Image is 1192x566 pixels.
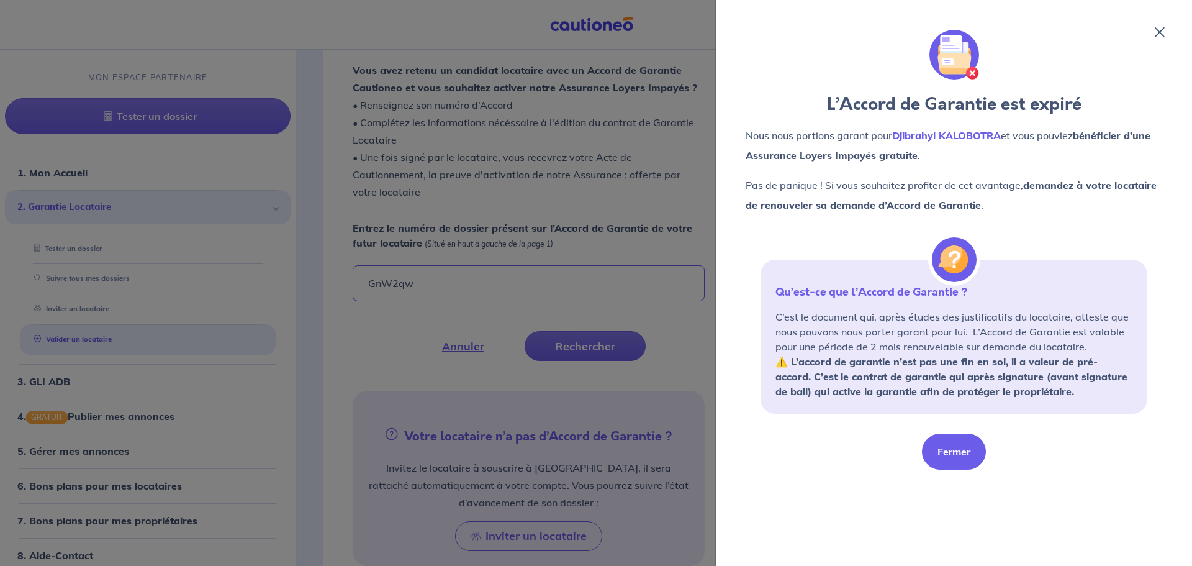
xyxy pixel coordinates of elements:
strong: L’Accord de Garantie est expiré [827,92,1081,117]
strong: bénéficier d’une Assurance Loyers Impayés gratuite [746,129,1150,162]
strong: ⚠️ L’accord de garantie n’est pas une fin en soi, il a valeur de pré-accord. C’est le contrat de ... [775,355,1127,398]
p: C’est le document qui, après études des justificatifs du locataire, atteste que nous pouvons nous... [775,309,1132,354]
button: Fermer [922,434,986,470]
strong: Qu’est-ce que l’Accord de Garantie ? [775,284,967,300]
strong: demandez à votre locataire de renouveler sa demande d’Accord de Garantie [746,179,1157,211]
p: Pas de panique ! Si vous souhaitez profiter de cet avantage, . [746,175,1162,215]
img: illu_alert_question.svg [932,237,977,282]
p: Nous nous portions garant pour et vous pouviez . [746,126,1162,165]
em: Djibrahyl KALOBOTRA [892,129,1001,142]
img: illu_folder_cancel.svg [929,30,979,80]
